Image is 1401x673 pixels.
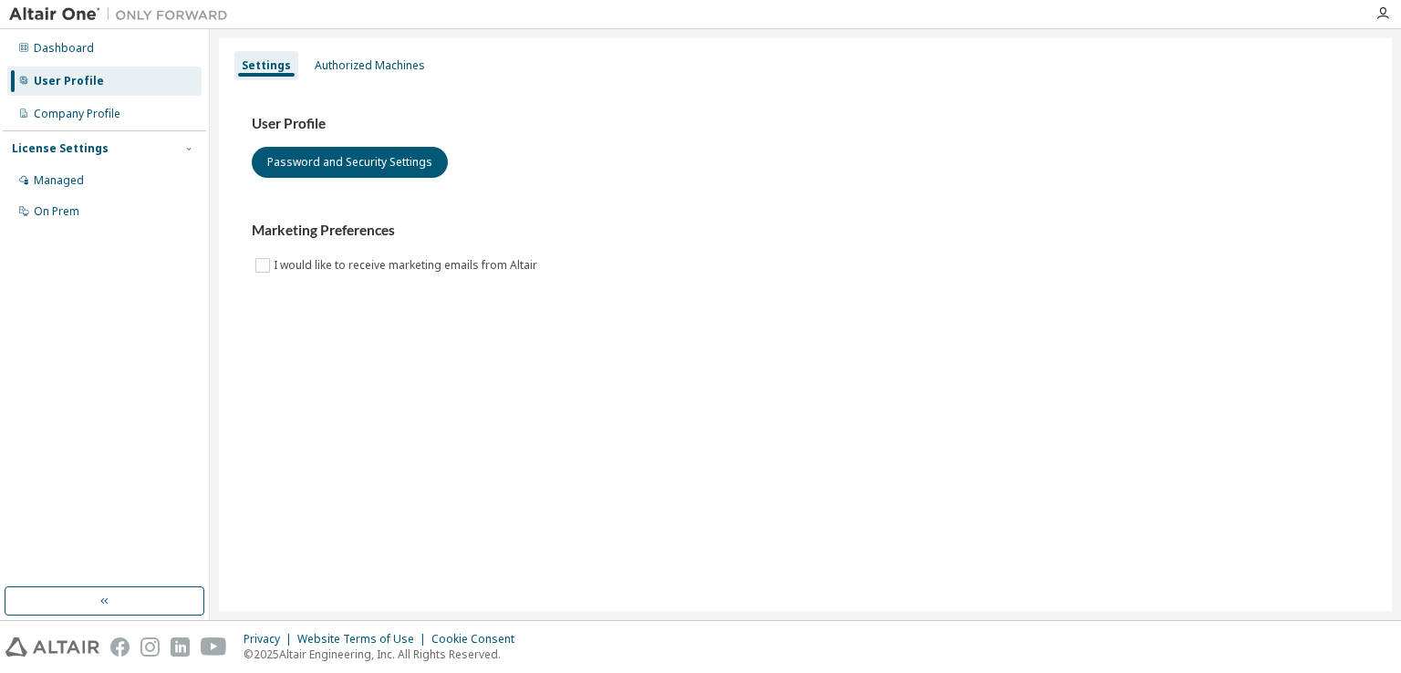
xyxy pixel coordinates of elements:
[34,74,104,88] div: User Profile
[34,41,94,56] div: Dashboard
[140,637,160,657] img: instagram.svg
[244,632,297,647] div: Privacy
[5,637,99,657] img: altair_logo.svg
[242,58,291,73] div: Settings
[244,647,525,662] p: © 2025 Altair Engineering, Inc. All Rights Reserved.
[252,147,448,178] button: Password and Security Settings
[34,204,79,219] div: On Prem
[34,107,120,121] div: Company Profile
[252,115,1359,133] h3: User Profile
[34,173,84,188] div: Managed
[110,637,130,657] img: facebook.svg
[431,632,525,647] div: Cookie Consent
[12,141,109,156] div: License Settings
[274,254,541,276] label: I would like to receive marketing emails from Altair
[201,637,227,657] img: youtube.svg
[9,5,237,24] img: Altair One
[171,637,190,657] img: linkedin.svg
[252,222,1359,240] h3: Marketing Preferences
[315,58,425,73] div: Authorized Machines
[297,632,431,647] div: Website Terms of Use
